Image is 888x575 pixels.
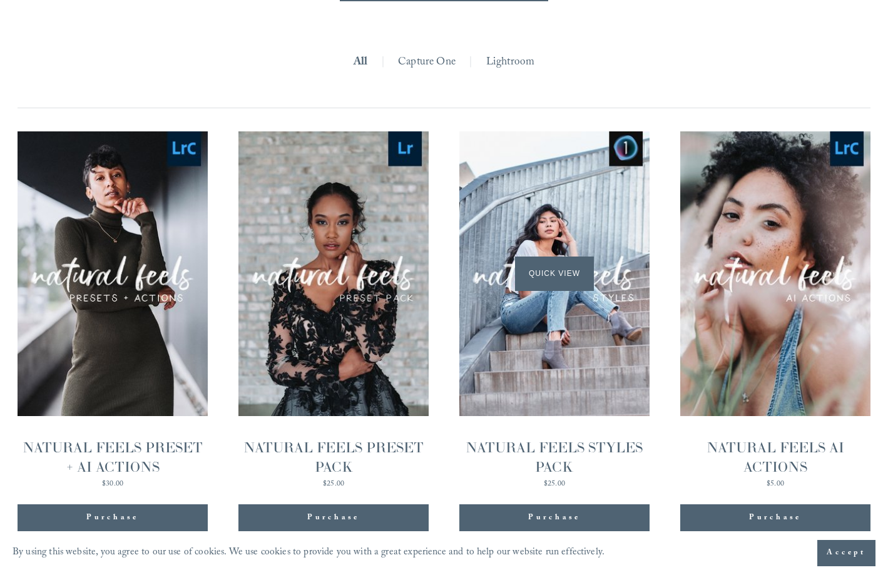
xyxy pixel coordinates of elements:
[18,481,207,488] div: $30.00
[18,504,207,532] button: Purchase
[13,544,605,563] p: By using this website, you agree to our use of cookies. We use cookies to provide you with a grea...
[827,547,866,559] span: Accept
[459,438,649,477] div: NATURAL FEELS STYLES PACK
[486,53,535,74] a: Lightroom
[238,504,428,532] button: Purchase
[749,512,802,524] span: Purchase
[398,53,456,74] a: Capture One
[238,481,428,488] div: $25.00
[469,53,472,74] span: |
[307,512,360,524] span: Purchase
[680,131,870,491] a: NATURAL FEELS AI ACTIONS
[680,438,870,477] div: NATURAL FEELS AI ACTIONS
[680,481,870,488] div: $5.00
[459,504,649,532] button: Purchase
[680,504,870,532] button: Purchase
[817,540,875,566] button: Accept
[515,257,593,291] span: Quick View
[238,438,428,477] div: NATURAL FEELS PRESET PACK
[381,53,385,74] span: |
[459,481,649,488] div: $25.00
[354,53,368,74] a: All
[86,512,139,524] span: Purchase
[528,512,581,524] span: Purchase
[18,131,207,491] a: NATURAL FEELS PRESET + AI ACTIONS
[238,131,428,491] a: NATURAL FEELS PRESET PACK
[459,131,649,491] a: NATURAL FEELS STYLES PACK
[18,438,207,477] div: NATURAL FEELS PRESET + AI ACTIONS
